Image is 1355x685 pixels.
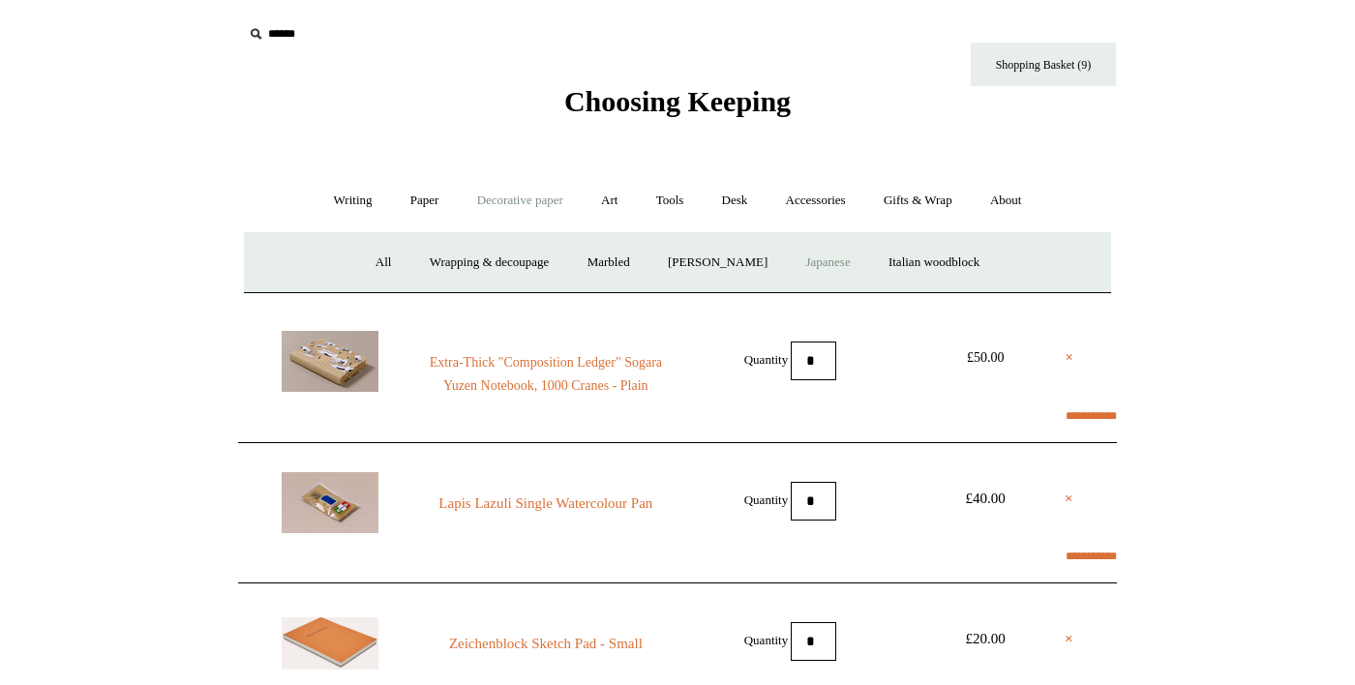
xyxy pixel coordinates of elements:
a: Italian woodblock [871,237,997,288]
a: Choosing Keeping [564,101,791,114]
img: Extra-Thick "Composition Ledger" Sogara Yuzen Notebook, 1000 Cranes - Plain [282,331,378,392]
a: About [973,175,1039,226]
a: Desk [705,175,766,226]
a: Japanese [788,237,867,288]
a: × [1065,487,1073,510]
img: Zeichenblock Sketch Pad - Small [282,617,378,670]
a: Zeichenblock Sketch Pad - Small [414,632,677,655]
a: [PERSON_NAME] [650,237,785,288]
a: Gifts & Wrap [866,175,970,226]
a: × [1065,627,1073,650]
img: Lapis Lazuli Single Watercolour Pan [282,472,378,533]
a: Lapis Lazuli Single Watercolour Pan [414,491,677,515]
a: × [1066,346,1073,370]
a: Marbled [570,237,647,288]
div: £20.00 [942,627,1029,650]
label: Quantity [744,633,789,647]
a: Tools [639,175,702,226]
div: £40.00 [942,487,1029,510]
a: Extra-Thick "Composition Ledger" Sogara Yuzen Notebook, 1000 Cranes - Plain [414,351,677,398]
a: Writing [316,175,390,226]
label: Quantity [744,492,789,507]
a: Paper [393,175,457,226]
span: Choosing Keeping [564,85,791,117]
a: All [358,237,409,288]
a: Shopping Basket (9) [971,43,1116,86]
a: Decorative paper [460,175,581,226]
a: Accessories [768,175,863,226]
a: Wrapping & decoupage [412,237,567,288]
label: Quantity [744,352,789,367]
a: Art [584,175,635,226]
div: £50.00 [942,346,1029,370]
